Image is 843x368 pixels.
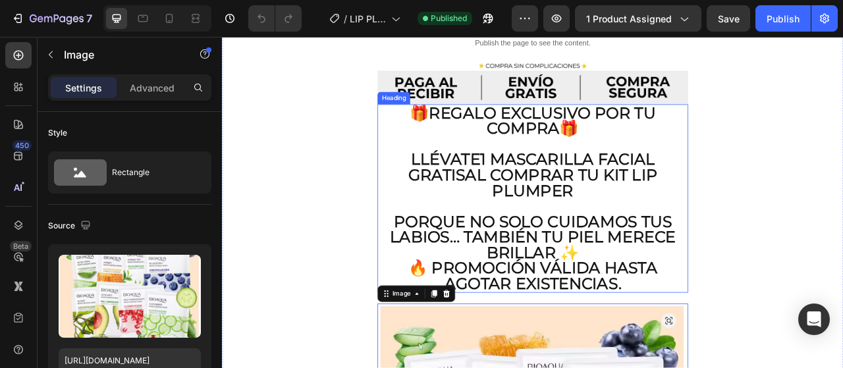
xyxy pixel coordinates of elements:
div: Source [48,217,94,235]
strong: Regalo Exclusivo por tu Compra [263,85,552,129]
span: LIP PLUMPER DUO [350,12,386,26]
p: Advanced [130,81,175,95]
span: / [344,12,347,26]
p: Image [64,47,176,63]
span: 1 product assigned [586,12,672,26]
div: Image [214,321,242,333]
div: Publish [767,12,800,26]
strong: 1 mascarilla facial GRATIS [237,144,551,188]
button: 1 product assigned [575,5,701,32]
div: Rectangle [112,157,192,188]
button: Save [707,5,750,32]
div: Style [48,127,67,139]
button: 7 [5,5,98,32]
span: Save [718,13,740,24]
p: Settings [65,81,102,95]
p: 7 [86,11,92,26]
span: Published [431,13,467,24]
div: Heading [200,72,236,84]
button: Publish [755,5,811,32]
div: Open Intercom Messenger [798,303,830,335]
img: preview-image [59,255,201,338]
div: Beta [10,241,32,251]
div: Undo/Redo [248,5,302,32]
div: 450 [13,140,32,151]
iframe: Design area [222,37,843,368]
